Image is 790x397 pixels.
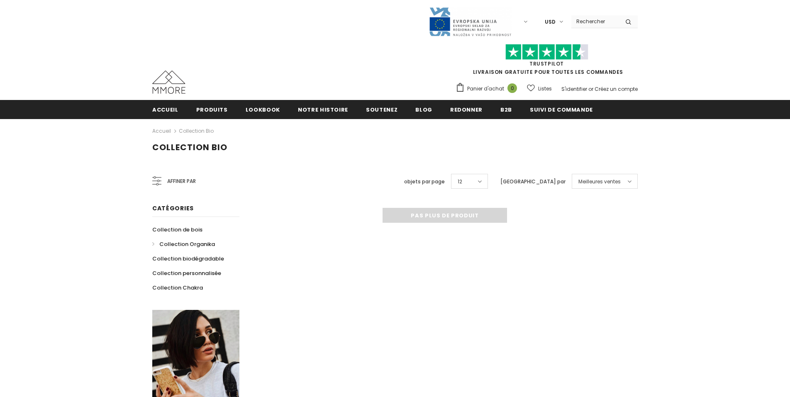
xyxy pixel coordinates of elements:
img: Faites confiance aux étoiles pilotes [505,44,588,60]
span: Blog [415,106,432,114]
span: 0 [507,83,517,93]
span: Collection Bio [152,141,227,153]
span: Collection Chakra [152,284,203,292]
a: Javni Razpis [429,18,512,25]
span: Lookbook [246,106,280,114]
span: or [588,85,593,93]
a: Notre histoire [298,100,348,119]
a: B2B [500,100,512,119]
a: TrustPilot [529,60,564,67]
a: Lookbook [246,100,280,119]
span: Produits [196,106,228,114]
span: Catégories [152,204,194,212]
span: Listes [538,85,552,93]
span: Collection de bois [152,226,202,234]
span: 12 [458,178,462,186]
span: Suivi de commande [530,106,593,114]
a: Redonner [450,100,483,119]
a: S'identifier [561,85,587,93]
a: Créez un compte [595,85,638,93]
a: Collection Organika [152,237,215,251]
a: Collection personnalisée [152,266,221,280]
a: Collection de bois [152,222,202,237]
span: Meilleures ventes [578,178,621,186]
span: Collection personnalisée [152,269,221,277]
span: Collection Organika [159,240,215,248]
span: Affiner par [167,177,196,186]
a: Panier d'achat 0 [456,83,521,95]
a: Collection Chakra [152,280,203,295]
span: Redonner [450,106,483,114]
input: Search Site [571,15,619,27]
a: Collection biodégradable [152,251,224,266]
a: soutenez [366,100,397,119]
img: Cas MMORE [152,71,185,94]
a: Collection Bio [179,127,214,134]
a: Accueil [152,100,178,119]
a: Accueil [152,126,171,136]
a: Listes [527,81,552,96]
span: B2B [500,106,512,114]
span: LIVRAISON GRATUITE POUR TOUTES LES COMMANDES [456,48,638,76]
span: Accueil [152,106,178,114]
span: Collection biodégradable [152,255,224,263]
a: Blog [415,100,432,119]
img: Javni Razpis [429,7,512,37]
label: objets par page [404,178,445,186]
a: Suivi de commande [530,100,593,119]
a: Produits [196,100,228,119]
span: Panier d'achat [467,85,504,93]
span: Notre histoire [298,106,348,114]
span: soutenez [366,106,397,114]
span: USD [545,18,556,26]
label: [GEOGRAPHIC_DATA] par [500,178,566,186]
